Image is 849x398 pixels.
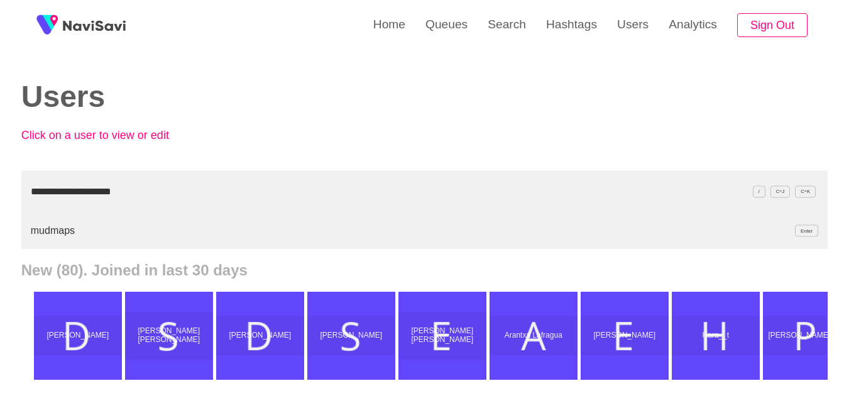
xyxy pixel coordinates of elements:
img: fireSpot [31,9,63,41]
span: Enter [795,225,818,237]
a: [PERSON_NAME]Daniele Schettini [34,292,125,380]
p: [PERSON_NAME] [219,331,302,340]
span: C^J [770,185,791,197]
p: [PERSON_NAME] [PERSON_NAME] [128,327,211,345]
h2: Users [21,80,406,114]
img: fireSpot [63,19,126,31]
a: [PERSON_NAME] [PERSON_NAME]Ester Hermoso de Mendoza [398,292,490,380]
h2: New (80). Joined in last 30 days [21,262,828,279]
p: Arantxa Lafragua [492,331,575,340]
a: Hara__tHara__t [672,292,763,380]
p: [PERSON_NAME] Vee [765,331,848,340]
p: Click on a user to view or edit [21,129,298,142]
a: [PERSON_NAME]Donald James [216,292,307,380]
p: [PERSON_NAME] [310,331,393,340]
p: [PERSON_NAME] [583,331,666,340]
li: mudmaps [21,213,828,249]
p: Hara__t [674,331,757,340]
a: [PERSON_NAME] [PERSON_NAME]Stella Ruibal Gonzalo [125,292,216,380]
a: [PERSON_NAME]Elena [581,292,672,380]
span: / [753,185,765,197]
a: [PERSON_NAME]Sam [307,292,398,380]
a: Arantxa LafraguaArantxa Lafragua [490,292,581,380]
p: [PERSON_NAME] [PERSON_NAME] [401,327,484,345]
button: Sign Out [737,13,808,38]
span: C^K [795,185,816,197]
p: [PERSON_NAME] [36,331,119,340]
